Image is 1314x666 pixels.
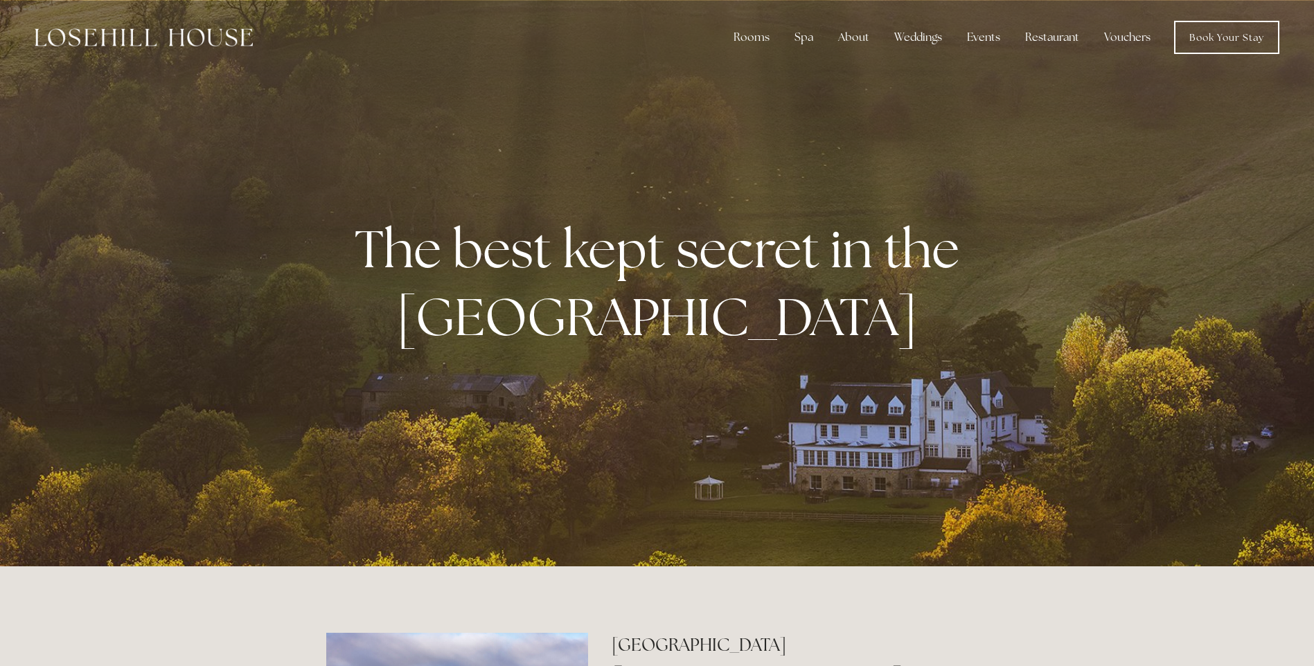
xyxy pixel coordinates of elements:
[827,24,880,51] div: About
[883,24,953,51] div: Weddings
[1014,24,1090,51] div: Restaurant
[1174,21,1279,54] a: Book Your Stay
[722,24,781,51] div: Rooms
[355,215,970,350] strong: The best kept secret in the [GEOGRAPHIC_DATA]
[35,28,253,46] img: Losehill House
[1093,24,1162,51] a: Vouchers
[956,24,1011,51] div: Events
[612,633,988,657] h2: [GEOGRAPHIC_DATA]
[783,24,824,51] div: Spa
